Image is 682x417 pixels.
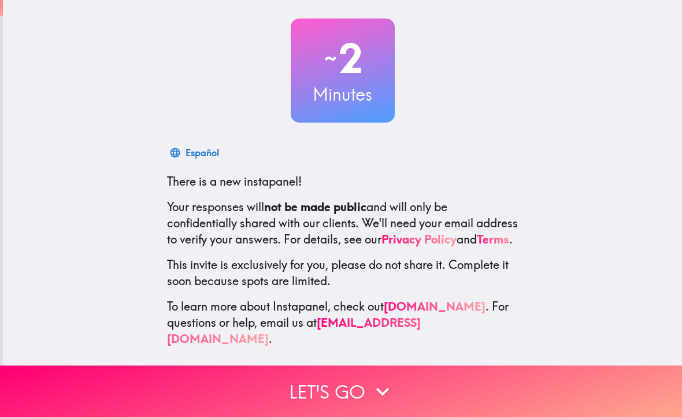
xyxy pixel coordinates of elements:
[167,298,518,347] p: To learn more about Instapanel, check out . For questions or help, email us at .
[186,145,219,161] div: Español
[264,200,366,214] b: not be made public
[167,141,224,164] button: Español
[384,299,485,313] a: [DOMAIN_NAME]
[381,232,457,246] a: Privacy Policy
[323,41,339,76] span: ~
[167,199,518,248] p: Your responses will and will only be confidentially shared with our clients. We'll need your emai...
[291,82,395,106] h3: Minutes
[477,232,509,246] a: Terms
[167,257,518,289] p: This invite is exclusively for you, please do not share it. Complete it soon because spots are li...
[167,315,421,346] a: [EMAIL_ADDRESS][DOMAIN_NAME]
[291,35,395,82] h2: 2
[167,174,302,189] span: There is a new instapanel!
